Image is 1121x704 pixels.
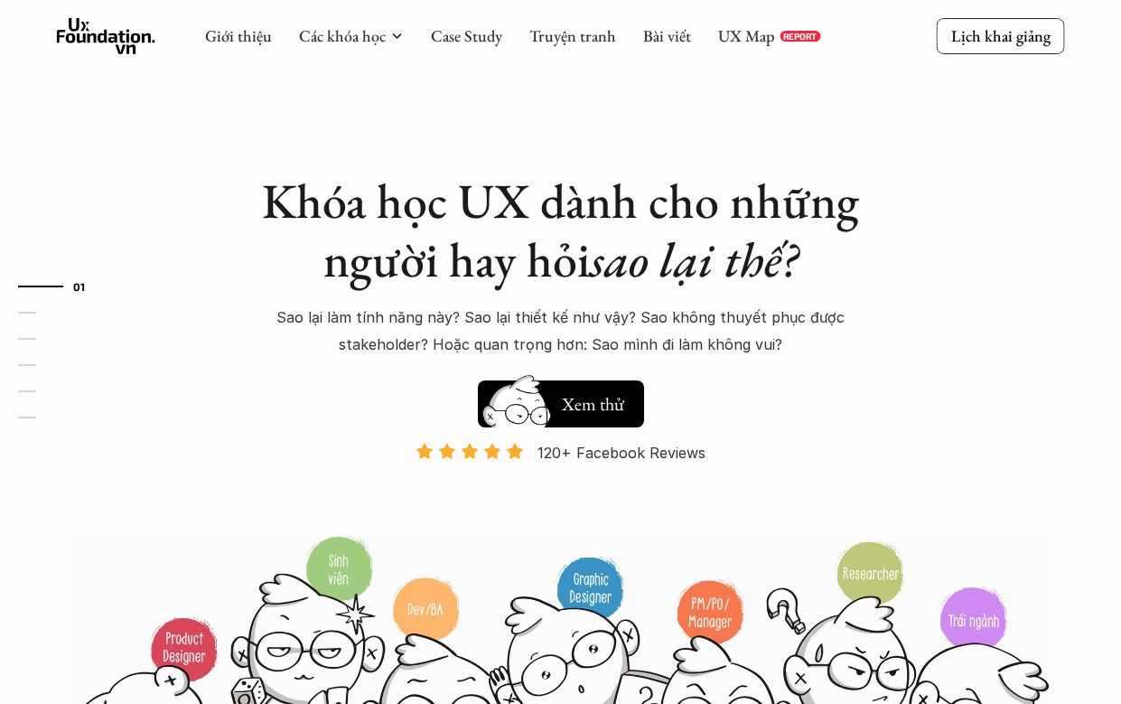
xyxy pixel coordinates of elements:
[590,228,798,291] em: sao lại thế?
[951,25,1051,46] p: Lịch khai giảng
[299,25,386,46] a: Các khóa học
[245,304,877,359] p: Sao lại làm tính năng này? Sao lại thiết kế như vậy? Sao không thuyết phục được stakeholder? Hoặc...
[718,25,775,46] a: UX Map
[937,18,1065,53] a: Lịch khai giảng
[643,25,691,46] a: Bài viết
[18,276,104,297] a: 01
[73,280,86,293] strong: 01
[431,25,502,46] a: Case Study
[400,442,722,533] a: 120+ Facebook Reviews
[478,371,644,427] a: Xem thử
[529,25,616,46] a: Truyện tranh
[783,31,817,42] p: REPORT
[245,172,877,289] h1: Khóa học UX dành cho những người hay hỏi
[780,31,820,42] a: REPORT
[205,25,272,46] a: Giới thiệu
[537,439,705,466] p: 120+ Facebook Reviews
[559,391,626,417] h5: Xem thử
